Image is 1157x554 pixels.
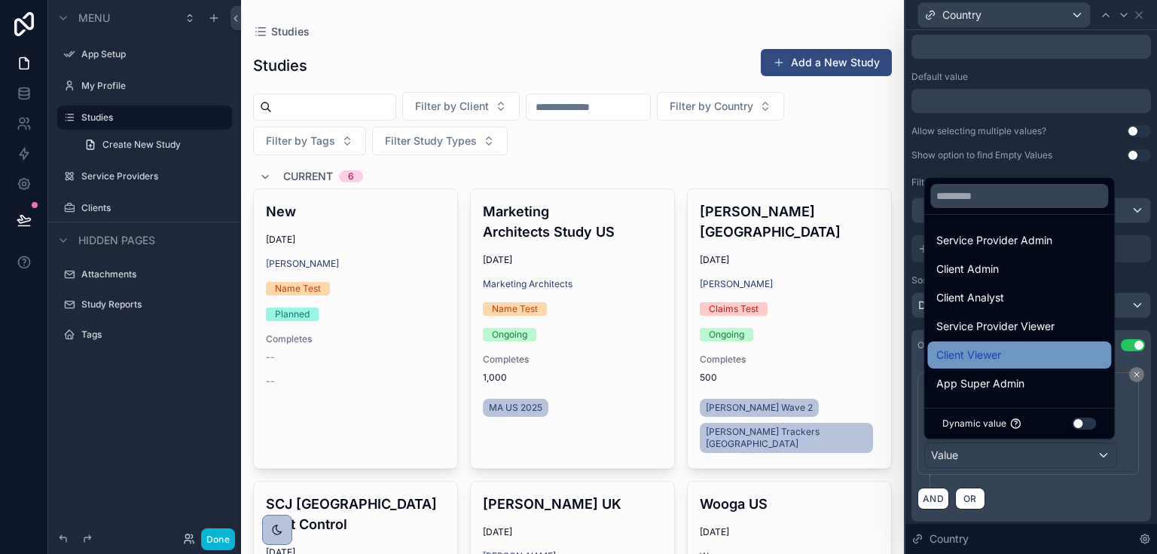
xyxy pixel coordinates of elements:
label: Studies [81,112,223,124]
label: Study Reports [81,298,229,311]
span: Dynamic value [942,418,1006,430]
label: App Setup [81,48,229,60]
label: My Profile [81,80,229,92]
span: App Super Admin [936,375,1024,393]
span: Client Analyst [936,289,1004,307]
span: Menu [78,11,110,26]
span: Service Provider Viewer [936,317,1055,335]
span: Client Viewer [936,346,1001,364]
label: Attachments [81,268,229,280]
button: Done [201,528,235,550]
label: Service Providers [81,170,229,182]
span: Service Provider Admin [936,231,1052,249]
span: Hidden pages [78,233,155,248]
span: Client Admin [936,260,999,278]
label: Tags [81,329,229,341]
span: Create New Study [102,139,181,151]
label: Clients [81,202,229,214]
a: Create New Study [75,133,232,157]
